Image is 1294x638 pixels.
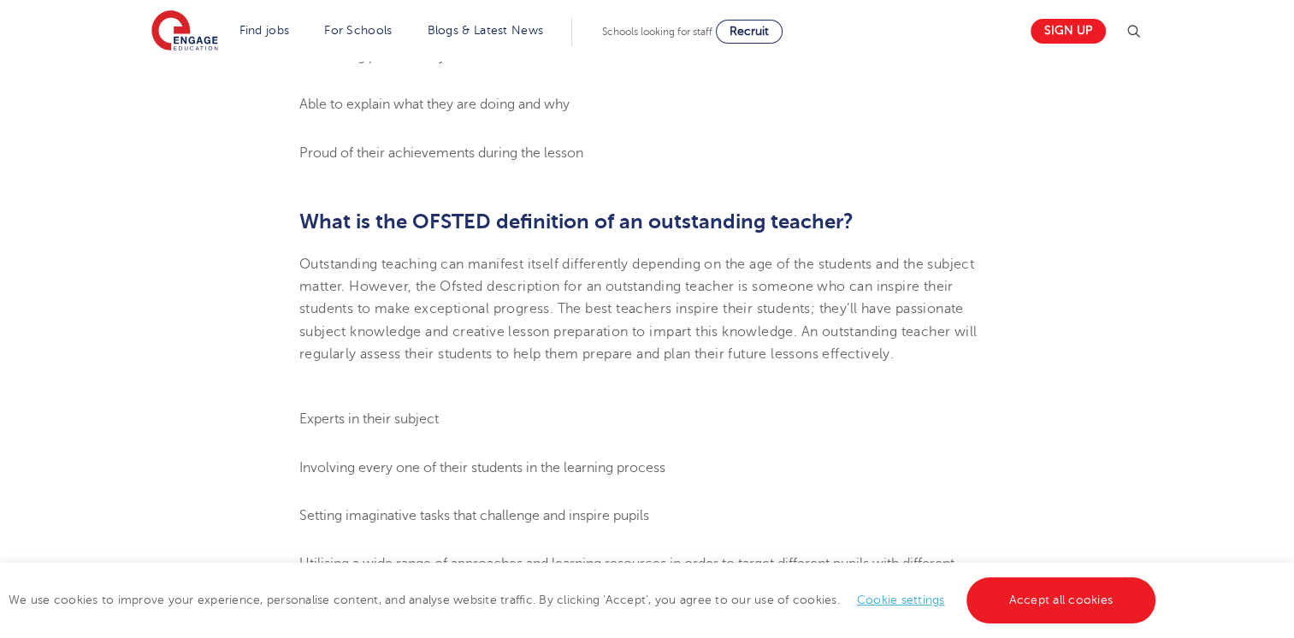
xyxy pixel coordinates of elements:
[299,460,665,476] span: Involving every one of their students in the learning process
[299,508,649,523] span: Setting imaginative tasks that challenge and inspire pupils
[299,210,854,233] span: What is the OFSTED definition of an outstanding teacher?
[299,556,954,594] span: Utilising a wide range of approaches and learning resources in order to target different pupils w...
[602,26,712,38] span: Schools looking for staff
[857,594,945,606] a: Cookie settings
[151,10,218,53] img: Engage Education
[299,145,583,161] span: Proud of their achievements during the lesson
[324,24,392,37] a: For Schools
[239,24,290,37] a: Find jobs
[299,97,570,112] span: Able to explain what they are doing and why
[730,25,769,38] span: Recruit
[299,257,977,362] span: Outstanding teaching can manifest itself differently depending on the age of the students and the...
[966,577,1156,623] a: Accept all cookies
[428,24,544,37] a: Blogs & Latest News
[299,411,439,427] span: Experts in their subject
[716,20,783,44] a: Recruit
[1031,19,1106,44] a: Sign up
[9,594,1160,606] span: We use cookies to improve your experience, personalise content, and analyse website traffic. By c...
